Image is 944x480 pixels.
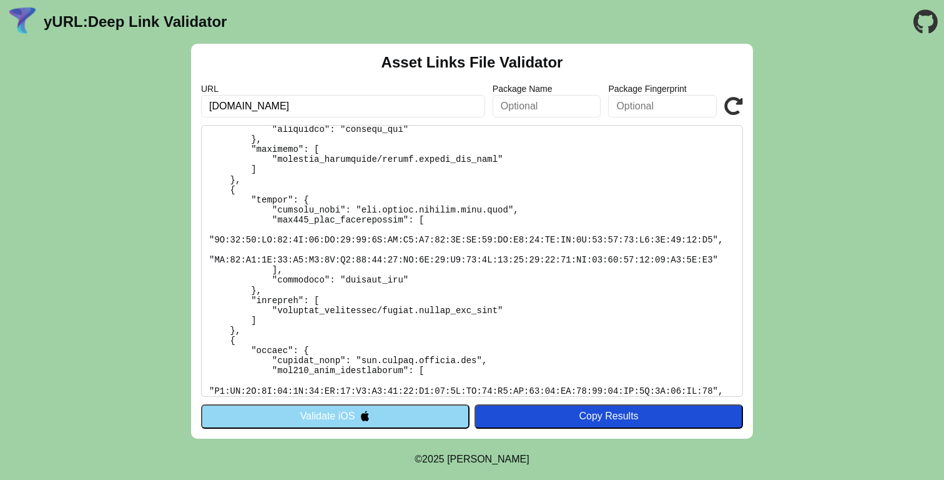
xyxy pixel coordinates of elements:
pre: Lorem ipsu do: sitam://c.ad/.elit-seddo/eiusmodtem.inci Ut Laboreet: Dolo Magnaal-enim: [adminimv... [201,125,743,397]
input: Optional [493,95,601,117]
a: Michael Ibragimchayev's Personal Site [447,454,529,464]
input: Optional [608,95,717,117]
button: Validate iOS [201,404,470,428]
label: URL [201,84,485,94]
footer: © [415,439,529,480]
span: 2025 [422,454,445,464]
div: Copy Results [481,411,737,422]
button: Copy Results [474,404,743,428]
a: yURL:Deep Link Validator [44,13,227,31]
input: Required [201,95,485,117]
label: Package Name [493,84,601,94]
h2: Asset Links File Validator [381,54,563,71]
label: Package Fingerprint [608,84,717,94]
img: yURL Logo [6,6,39,38]
img: appleIcon.svg [360,411,370,421]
